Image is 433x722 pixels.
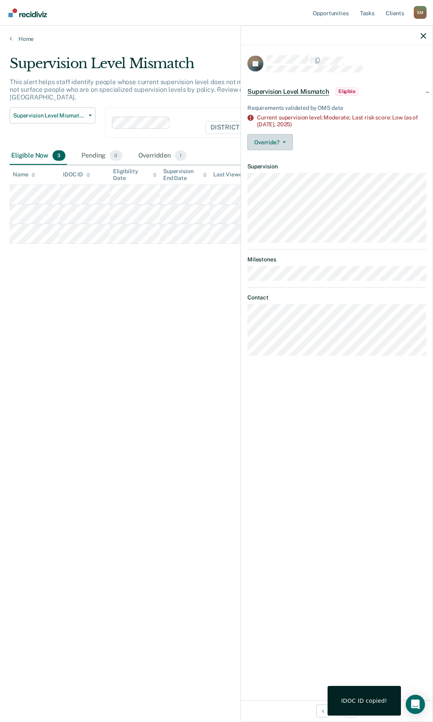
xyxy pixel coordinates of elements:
div: Eligible Now [10,147,67,165]
a: Home [10,35,423,42]
span: Supervision Level Mismatch [247,87,329,95]
div: Supervision End Date [163,168,207,182]
div: Current supervision level: Moderate; Last risk score: Low (as of [DATE], [257,114,426,128]
dt: Supervision [247,163,426,170]
span: 1 [175,150,186,161]
div: Overridden [137,147,188,165]
dt: Milestones [247,256,426,263]
div: Supervision Level Mismatch [10,55,399,78]
span: 0 [109,150,122,161]
div: Pending [80,147,123,165]
span: 3 [53,150,65,161]
div: IDOC ID [63,171,90,178]
dt: Contact [247,294,426,301]
div: Name [13,171,35,178]
button: Profile dropdown button [414,6,427,19]
p: This alert helps staff identify people whose current supervision level does not match their lates... [10,78,391,101]
span: 2025) [277,121,292,127]
div: 3 / 4 [241,700,433,721]
div: IDOC ID copied! [341,697,387,704]
span: Eligible [336,87,358,95]
div: Supervision Level MismatchEligible [241,79,433,104]
button: Previous Opportunity [316,704,329,717]
div: Open Intercom Messenger [406,695,425,714]
img: Recidiviz [8,8,47,17]
span: DISTRICT OFFICE 4, [GEOGRAPHIC_DATA] [205,121,349,134]
div: S M [414,6,427,19]
div: Requirements validated by OMS data [247,104,426,111]
div: Eligibility Date [113,168,157,182]
div: Last Viewed [213,171,252,178]
button: Override? [247,134,293,150]
span: Supervision Level Mismatch [13,112,85,119]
